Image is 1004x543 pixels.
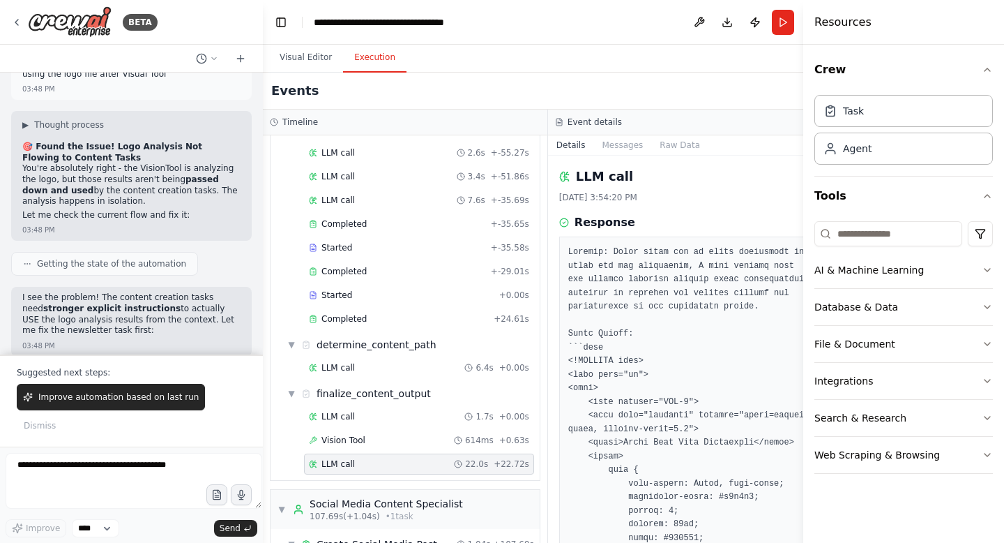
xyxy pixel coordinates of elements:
span: 2.6s [468,147,485,158]
button: Dismiss [17,416,63,436]
div: Database & Data [814,300,898,314]
button: ▶Thought process [22,119,104,131]
span: LLM call [321,195,355,206]
div: File & Document [814,337,895,351]
span: + -35.58s [491,242,529,253]
span: + -29.01s [491,266,529,277]
div: determine_content_path [317,338,436,352]
strong: 🎯 Found the Issue! Logo Analysis Not Flowing to Content Tasks [22,142,202,163]
span: 22.0s [465,459,488,470]
h4: Resources [814,14,872,31]
span: • 1 task [386,511,413,522]
button: Start a new chat [229,50,252,67]
span: + -55.27s [491,147,529,158]
button: Execution [343,43,406,73]
h3: Event details [568,117,622,128]
button: Upload files [206,484,227,505]
span: Completed [321,313,367,325]
span: Vision Tool [321,435,365,446]
span: + 0.00s [499,290,529,301]
button: Details [548,135,594,155]
span: Started [321,290,352,301]
span: 614ms [465,435,494,446]
button: Hide left sidebar [271,13,291,32]
h3: Timeline [282,117,318,128]
span: ▼ [277,504,286,515]
div: 03:48 PM [22,341,55,351]
span: + -35.69s [491,195,529,206]
div: 03:48 PM [22,225,55,235]
span: + 0.63s [499,435,529,446]
span: + 0.00s [499,411,529,422]
h3: Response [575,214,635,231]
div: Web Scraping & Browsing [814,448,940,462]
strong: passed down and used [22,174,219,195]
span: ▼ [287,339,296,350]
span: 6.4s [476,362,493,373]
p: You're absolutely right - the VisionTool is analyzing the logo, but those results aren't being by... [22,163,241,207]
span: LLM call [321,147,355,158]
div: Agent [843,142,872,156]
span: 107.69s (+1.04s) [310,511,380,522]
span: + -51.86s [491,171,529,182]
span: LLM call [321,411,355,422]
span: Send [220,523,241,534]
span: Completed [321,218,367,230]
span: LLM call [321,459,355,470]
div: Integrations [814,374,873,388]
button: Search & Research [814,400,993,436]
span: LLM call [321,362,355,373]
button: AI & Machine Learning [814,252,993,288]
div: Social Media Content Specialist [310,497,463,511]
button: Improve [6,519,66,537]
button: Integrations [814,363,993,399]
span: ▼ [287,388,296,399]
span: Completed [321,266,367,277]
span: + 0.00s [499,362,529,373]
p: Let me check the current flow and fix it: [22,210,241,221]
button: Tools [814,177,993,216]
button: Crew [814,50,993,89]
div: AI & Machine Learning [814,263,924,277]
span: Started [321,242,352,253]
button: File & Document [814,326,993,362]
h2: LLM call [576,167,633,186]
span: Getting the state of the automation [37,258,186,269]
button: Database & Data [814,289,993,325]
span: Thought process [34,119,104,131]
button: Improve automation based on last run [17,384,205,410]
span: + -35.65s [491,218,529,230]
div: 03:48 PM [22,84,55,94]
button: Raw Data [651,135,708,155]
span: LLM call [321,171,355,182]
button: Switch to previous chat [190,50,224,67]
span: + 22.72s [494,459,529,470]
span: Improve [26,523,60,534]
h2: Events [271,81,319,101]
div: BETA [123,14,158,31]
span: 1.7s [476,411,493,422]
div: finalize_content_output [317,387,431,401]
span: 7.6s [468,195,485,206]
button: Visual Editor [268,43,343,73]
nav: breadcrumb [314,15,471,29]
img: Logo [28,6,112,38]
button: Messages [593,135,651,155]
span: ▶ [22,119,29,131]
div: [DATE] 3:54:20 PM [559,192,822,203]
div: Tools [814,216,993,485]
button: Click to speak your automation idea [231,484,252,505]
span: Dismiss [24,420,56,431]
span: Improve automation based on last run [38,392,199,403]
div: Crew [814,89,993,176]
span: 3.4s [468,171,485,182]
p: I see the problem! The content creation tasks need to actually USE the logo analysis results from... [22,292,241,336]
button: Web Scraping & Browsing [814,437,993,473]
button: Send [214,520,257,537]
p: Suggested next steps: [17,367,246,378]
div: Task [843,104,864,118]
strong: stronger explicit instructions [43,304,181,313]
div: Search & Research [814,411,906,425]
span: + 24.61s [494,313,529,325]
